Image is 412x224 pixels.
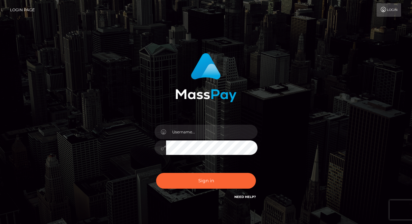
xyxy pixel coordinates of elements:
button: Sign in [156,173,256,189]
img: MassPay Login [175,53,237,102]
a: Need Help? [234,195,256,199]
a: Login [377,3,401,17]
input: Username... [166,125,257,139]
a: Login Page [10,3,35,17]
